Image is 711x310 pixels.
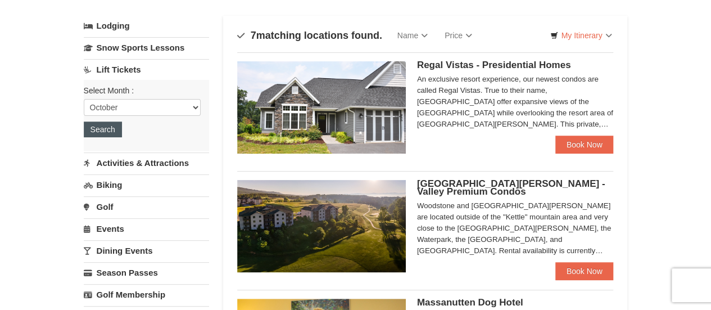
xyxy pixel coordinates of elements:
a: Book Now [555,262,614,280]
h4: matching locations found. [237,30,382,41]
a: Price [436,24,481,47]
button: Search [84,122,122,137]
a: Biking [84,174,209,195]
span: [GEOGRAPHIC_DATA][PERSON_NAME] - Valley Premium Condos [417,178,605,197]
label: Select Month : [84,85,201,96]
a: Lift Tickets [84,59,209,80]
a: Golf [84,196,209,217]
a: Snow Sports Lessons [84,37,209,58]
a: Book Now [555,136,614,154]
a: Events [84,218,209,239]
img: 19218991-1-902409a9.jpg [237,61,406,154]
a: Lodging [84,16,209,36]
div: Woodstone and [GEOGRAPHIC_DATA][PERSON_NAME] are located outside of the "Kettle" mountain area an... [417,200,614,257]
a: My Itinerary [543,27,619,44]
span: 7 [251,30,256,41]
img: 19219041-4-ec11c166.jpg [237,180,406,272]
a: Name [389,24,436,47]
a: Golf Membership [84,284,209,305]
a: Season Passes [84,262,209,283]
span: Regal Vistas - Presidential Homes [417,60,571,70]
span: Massanutten Dog Hotel [417,297,523,308]
div: An exclusive resort experience, our newest condos are called Regal Vistas. True to their name, [G... [417,74,614,130]
a: Dining Events [84,240,209,261]
a: Activities & Attractions [84,152,209,173]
